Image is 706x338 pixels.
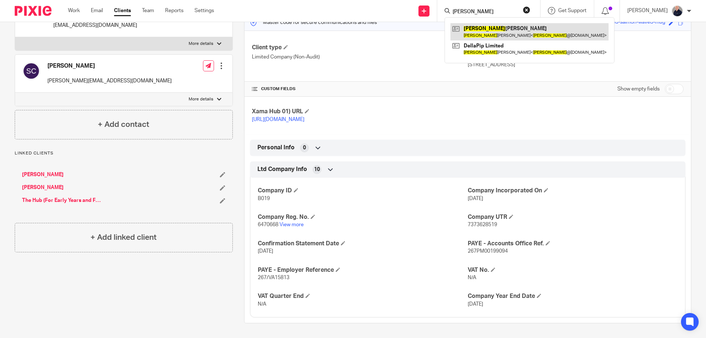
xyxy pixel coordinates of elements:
[258,240,468,248] h4: Confirmation Statement Date
[22,197,103,204] a: The Hub (For Early Years and Families) Limited
[468,292,678,300] h4: Company Year End Date
[258,213,468,221] h4: Company Reg. No.
[258,249,273,254] span: [DATE]
[114,7,131,14] a: Clients
[22,184,64,191] a: [PERSON_NAME]
[189,41,213,47] p: More details
[142,7,154,14] a: Team
[314,166,320,173] span: 10
[617,85,660,93] label: Show empty fields
[90,232,157,243] h4: + Add linked client
[279,222,304,227] a: View more
[258,275,289,280] span: 267/VA15813
[258,302,266,307] span: N/A
[671,5,683,17] img: IMG_8745-0021-copy.jpg
[468,222,497,227] span: 7373628519
[22,62,40,80] img: svg%3E
[22,171,64,178] a: [PERSON_NAME]
[452,9,518,15] input: Search
[303,144,306,152] span: 0
[258,266,468,274] h4: PAYE - Employer Reference
[468,196,483,201] span: [DATE]
[258,292,468,300] h4: VAT Quarter End
[189,96,213,102] p: More details
[165,7,183,14] a: Reports
[468,275,476,280] span: N/A
[252,44,468,51] h4: Client type
[258,196,270,201] span: B019
[195,7,214,14] a: Settings
[15,6,51,16] img: Pixie
[258,222,278,227] span: 6470668
[523,6,530,14] button: Clear
[257,166,307,173] span: Ltd Company Info
[558,8,586,13] span: Get Support
[627,7,668,14] p: [PERSON_NAME]
[252,86,468,92] h4: CUSTOM FIELDS
[468,61,684,68] p: [STREET_ADDRESS]
[468,266,678,274] h4: VAT No.
[468,302,483,307] span: [DATE]
[68,7,80,14] a: Work
[601,18,665,27] div: tailored-salmon-waved-mug
[252,117,304,122] a: [URL][DOMAIN_NAME]
[468,240,678,248] h4: PAYE - Accounts Office Ref.
[98,119,149,130] h4: + Add contact
[91,7,103,14] a: Email
[468,213,678,221] h4: Company UTR
[252,53,468,61] p: Limited Company (Non-Audit)
[250,19,377,26] p: Master code for secure communications and files
[258,187,468,195] h4: Company ID
[47,77,172,85] p: [PERSON_NAME][EMAIL_ADDRESS][DOMAIN_NAME]
[53,22,137,29] p: [EMAIL_ADDRESS][DOMAIN_NAME]
[252,108,468,115] h4: Xama Hub 01) URL
[257,144,295,152] span: Personal Info
[468,249,508,254] span: 267PM00199094
[47,62,172,70] h4: [PERSON_NAME]
[468,187,678,195] h4: Company Incorporated On
[15,150,233,156] p: Linked clients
